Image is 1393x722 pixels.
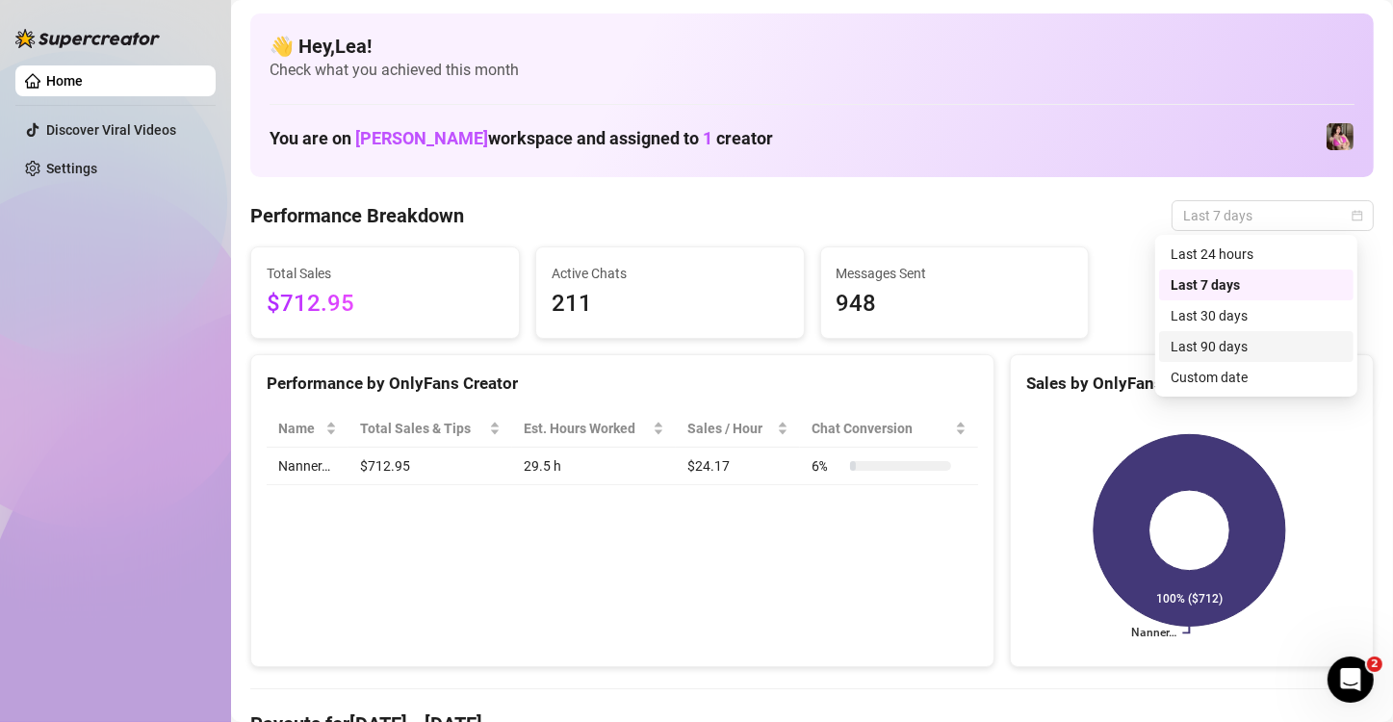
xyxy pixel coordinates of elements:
[46,73,83,89] a: Home
[812,455,842,477] span: 6 %
[1327,123,1354,150] img: Nanner
[812,418,951,439] span: Chat Conversion
[1171,274,1342,296] div: Last 7 days
[837,286,1073,322] span: 948
[676,448,800,485] td: $24.17
[512,448,676,485] td: 29.5 h
[1159,362,1354,393] div: Custom date
[687,418,773,439] span: Sales / Hour
[46,122,176,138] a: Discover Viral Videos
[1171,244,1342,265] div: Last 24 hours
[1171,305,1342,326] div: Last 30 days
[1159,270,1354,300] div: Last 7 days
[1328,657,1374,703] iframe: Intercom live chat
[524,418,649,439] div: Est. Hours Worked
[270,33,1354,60] h4: 👋 Hey, Lea !
[270,128,773,149] h1: You are on workspace and assigned to creator
[360,418,484,439] span: Total Sales & Tips
[267,410,348,448] th: Name
[278,418,322,439] span: Name
[348,448,511,485] td: $712.95
[1131,627,1176,640] text: Nanner…
[837,263,1073,284] span: Messages Sent
[1367,657,1382,672] span: 2
[270,60,1354,81] span: Check what you achieved this month
[267,371,978,397] div: Performance by OnlyFans Creator
[267,286,503,322] span: $712.95
[800,410,978,448] th: Chat Conversion
[552,263,788,284] span: Active Chats
[1171,336,1342,357] div: Last 90 days
[1026,371,1357,397] div: Sales by OnlyFans Creator
[348,410,511,448] th: Total Sales & Tips
[1183,201,1362,230] span: Last 7 days
[46,161,97,176] a: Settings
[15,29,160,48] img: logo-BBDzfeDw.svg
[1159,239,1354,270] div: Last 24 hours
[250,202,464,229] h4: Performance Breakdown
[267,448,348,485] td: Nanner…
[355,128,488,148] span: [PERSON_NAME]
[1352,210,1363,221] span: calendar
[703,128,712,148] span: 1
[1171,367,1342,388] div: Custom date
[552,286,788,322] span: 211
[1159,300,1354,331] div: Last 30 days
[676,410,800,448] th: Sales / Hour
[1159,331,1354,362] div: Last 90 days
[267,263,503,284] span: Total Sales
